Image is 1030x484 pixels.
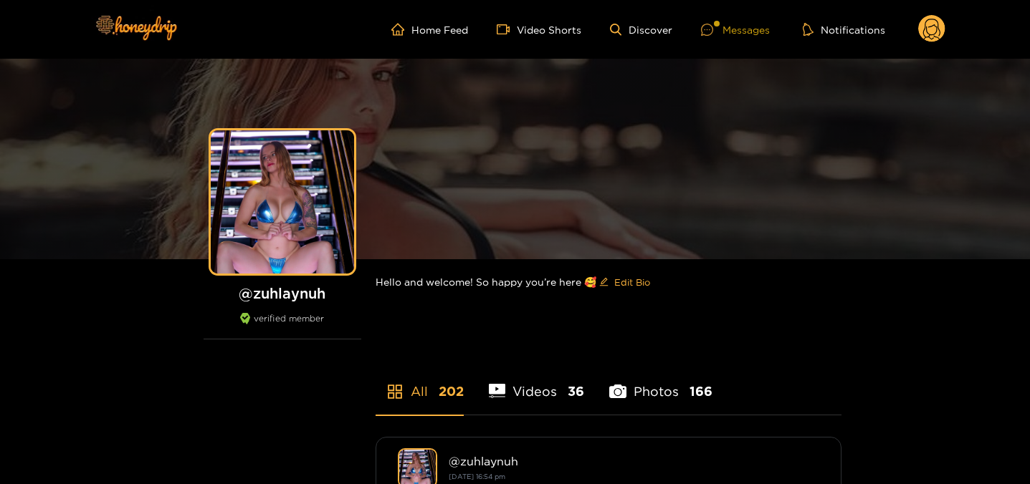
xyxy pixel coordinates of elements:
[497,23,581,36] a: Video Shorts
[439,382,464,400] span: 202
[614,275,650,289] span: Edit Bio
[568,382,584,400] span: 36
[610,24,672,36] a: Discover
[599,277,609,288] span: edit
[204,284,361,302] h1: @ zuhlaynuh
[596,271,653,294] button: editEdit Bio
[701,21,770,38] div: Messages
[449,473,505,480] small: [DATE] 16:54 pm
[449,455,819,468] div: @ zuhlaynuh
[798,22,890,37] button: Notifications
[609,350,712,415] li: Photos
[690,382,712,400] span: 166
[391,23,468,36] a: Home Feed
[376,350,464,415] li: All
[489,350,585,415] li: Videos
[386,383,404,400] span: appstore
[497,23,517,36] span: video-camera
[376,259,841,305] div: Hello and welcome! So happy you’re here 🥰
[204,313,361,339] div: verified member
[391,23,411,36] span: home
